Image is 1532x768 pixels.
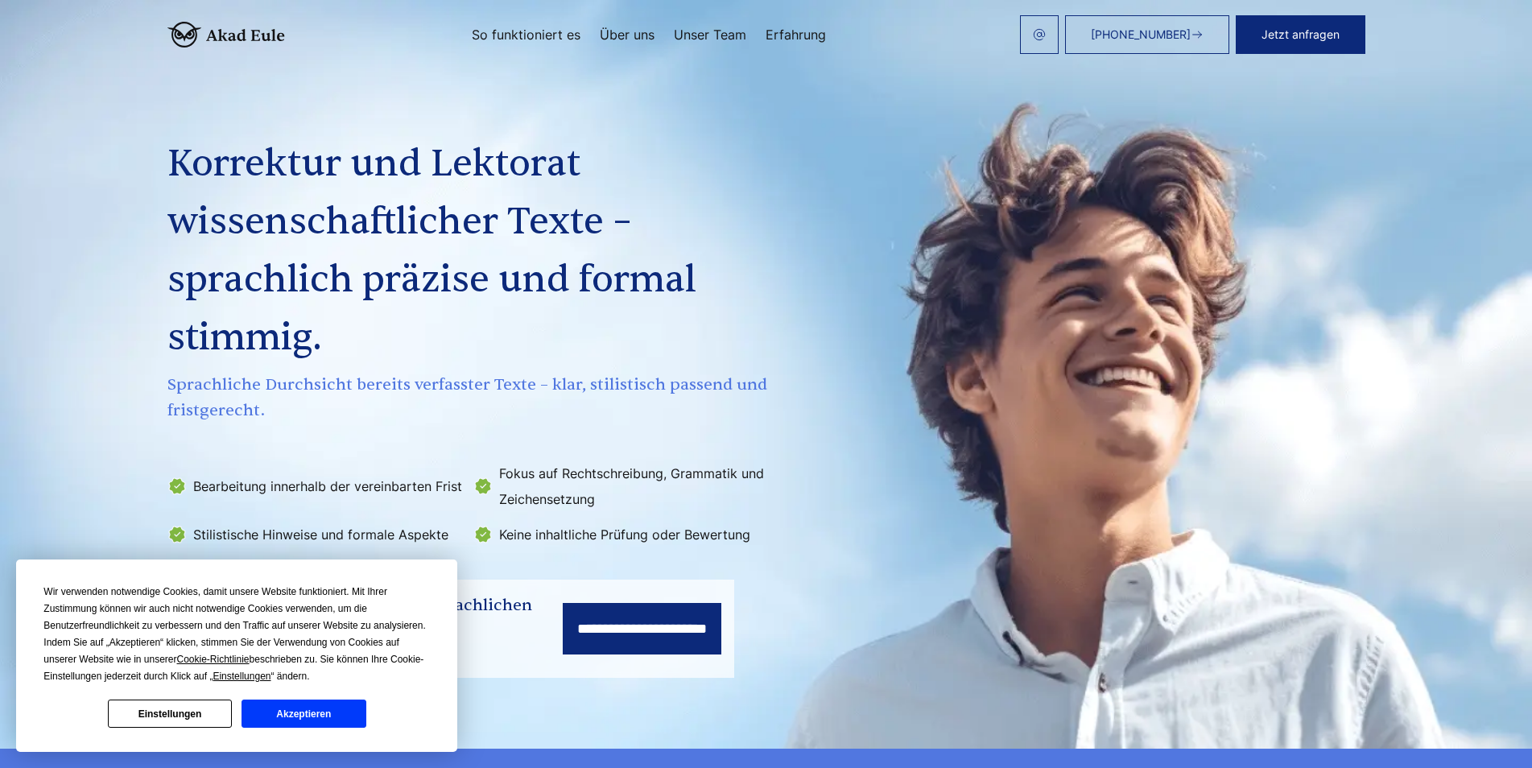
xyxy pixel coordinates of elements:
[167,522,464,547] li: Stilistische Hinweise und formale Aspekte
[167,372,773,423] span: Sprachliche Durchsicht bereits verfasster Texte – klar, stilistisch passend und fristgerecht.
[43,584,430,685] div: Wir verwenden notwendige Cookies, damit unsere Website funktioniert. Mit Ihrer Zustimmung können ...
[177,654,250,665] span: Cookie-Richtlinie
[766,28,826,41] a: Erfahrung
[213,671,270,682] span: Einstellungen
[167,460,464,512] li: Bearbeitung innerhalb der vereinbarten Frist
[1236,15,1365,54] button: Jetzt anfragen
[473,460,770,512] li: Fokus auf Rechtschreibung, Grammatik und Zeichensetzung
[242,700,365,728] button: Akzeptieren
[674,28,746,41] a: Unser Team
[167,135,773,367] h1: Korrektur und Lektorat wissenschaftlicher Texte – sprachlich präzise und formal stimmig.
[600,28,655,41] a: Über uns
[167,22,285,47] img: logo
[472,28,580,41] a: So funktioniert es
[1065,15,1229,54] a: [PHONE_NUMBER]
[473,522,770,547] li: Keine inhaltliche Prüfung oder Bewertung
[1033,28,1046,41] img: email
[16,559,457,752] div: Cookie Consent Prompt
[108,700,232,728] button: Einstellungen
[1091,28,1191,41] span: [PHONE_NUMBER]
